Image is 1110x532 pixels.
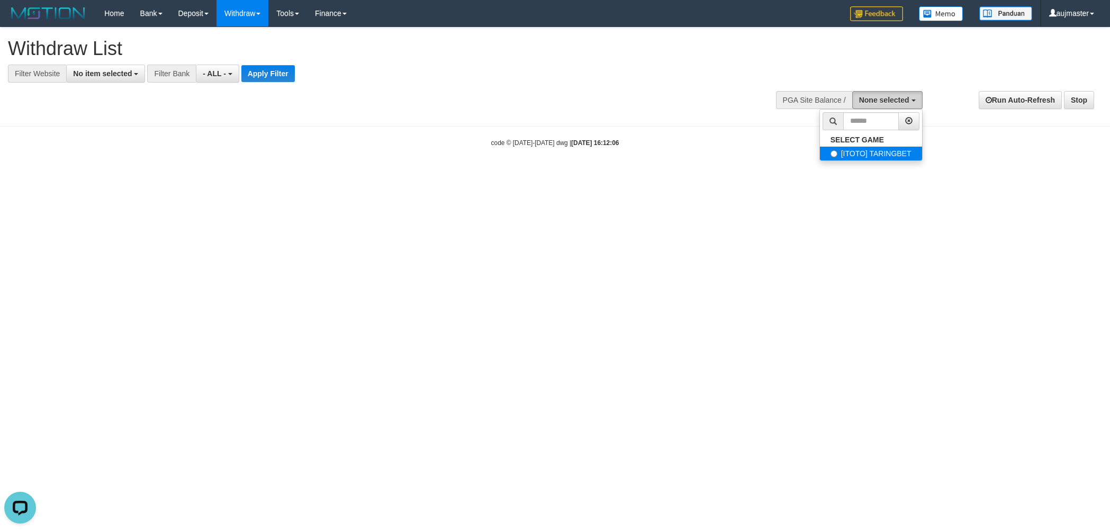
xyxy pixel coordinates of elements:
img: Feedback.jpg [850,6,903,21]
button: Apply Filter [241,65,295,82]
h1: Withdraw List [8,38,729,59]
a: Stop [1064,91,1094,109]
button: - ALL - [196,65,239,83]
span: No item selected [73,69,132,78]
img: MOTION_logo.png [8,5,88,21]
span: - ALL - [203,69,226,78]
label: [ITOTO] TARINGBET [820,147,922,160]
button: Open LiveChat chat widget [4,4,36,36]
a: SELECT GAME [820,133,922,147]
span: None selected [859,96,909,104]
div: Filter Bank [147,65,196,83]
img: panduan.png [979,6,1032,21]
small: code © [DATE]-[DATE] dwg | [491,139,619,147]
img: Button%20Memo.svg [919,6,963,21]
strong: [DATE] 16:12:06 [571,139,619,147]
button: No item selected [66,65,145,83]
input: [ITOTO] TARINGBET [831,150,837,157]
a: Run Auto-Refresh [979,91,1062,109]
div: Filter Website [8,65,66,83]
div: PGA Site Balance / [776,91,852,109]
b: SELECT GAME [831,136,884,144]
button: None selected [852,91,923,109]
